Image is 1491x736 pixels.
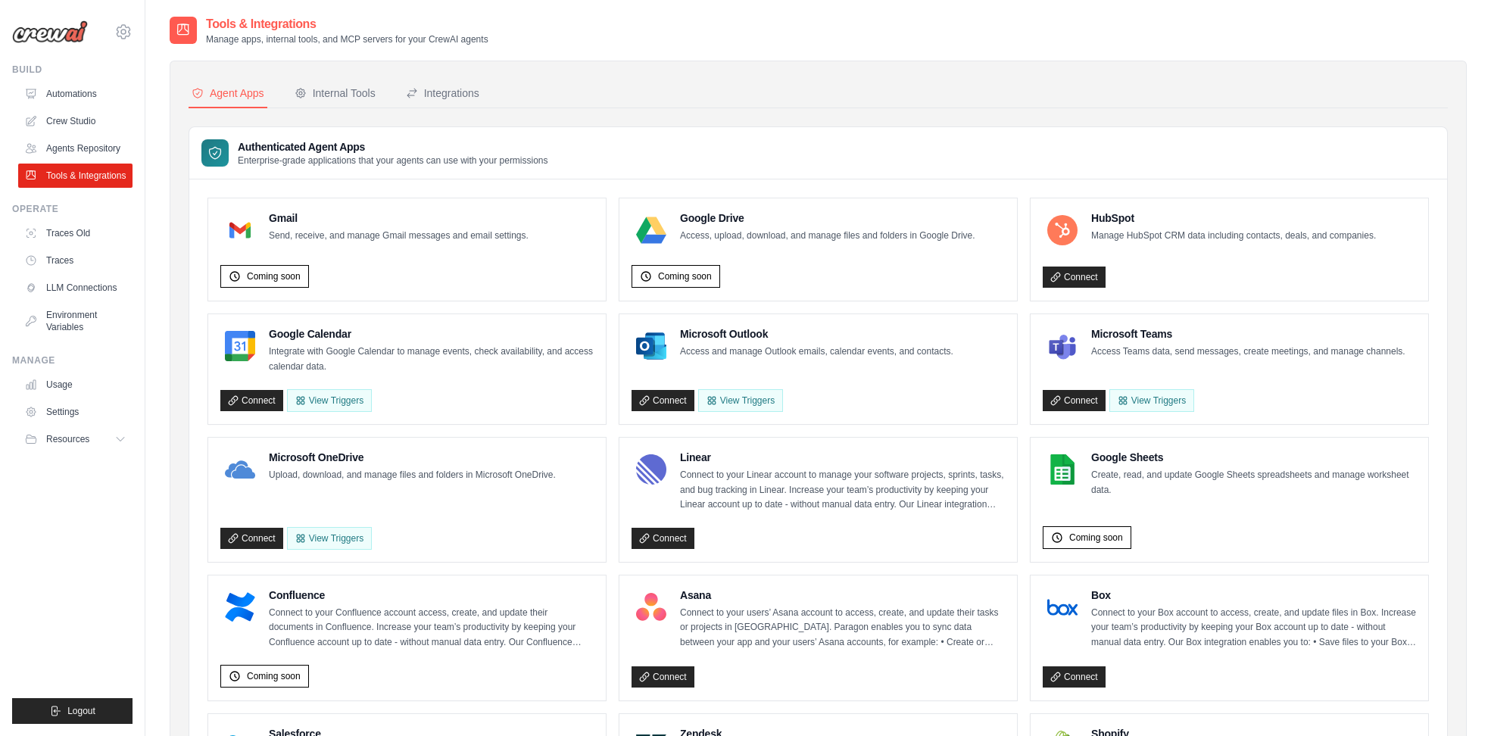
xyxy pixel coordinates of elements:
img: Gmail Logo [225,215,255,245]
a: Automations [18,82,133,106]
p: Manage HubSpot CRM data including contacts, deals, and companies. [1091,229,1376,244]
p: Connect to your users’ Asana account to access, create, and update their tasks or projects in [GE... [680,606,1005,650]
button: Internal Tools [292,80,379,108]
img: Google Drive Logo [636,215,666,245]
a: Connect [220,390,283,411]
h4: Google Drive [680,211,975,226]
a: Usage [18,373,133,397]
a: Connect [632,528,694,549]
h2: Tools & Integrations [206,15,488,33]
p: Access and manage Outlook emails, calendar events, and contacts. [680,345,953,360]
div: Operate [12,203,133,215]
: View Triggers [287,527,372,550]
p: Connect to your Confluence account access, create, and update their documents in Confluence. Incr... [269,606,594,650]
div: Internal Tools [295,86,376,101]
h4: Microsoft OneDrive [269,450,556,465]
p: Access Teams data, send messages, create meetings, and manage channels. [1091,345,1405,360]
h4: Gmail [269,211,529,226]
img: Google Sheets Logo [1047,454,1078,485]
img: Linear Logo [636,454,666,485]
: View Triggers [1109,389,1194,412]
button: Integrations [403,80,482,108]
span: Resources [46,433,89,445]
span: Logout [67,705,95,717]
img: Asana Logo [636,592,666,622]
h3: Authenticated Agent Apps [238,139,548,154]
a: LLM Connections [18,276,133,300]
div: Integrations [406,86,479,101]
div: Build [12,64,133,76]
button: Agent Apps [189,80,267,108]
p: Upload, download, and manage files and folders in Microsoft OneDrive. [269,468,556,483]
a: Agents Repository [18,136,133,161]
h4: Box [1091,588,1416,603]
button: Resources [18,427,133,451]
a: Connect [1043,666,1106,688]
p: Access, upload, download, and manage files and folders in Google Drive. [680,229,975,244]
span: Coming soon [1069,532,1123,544]
span: Coming soon [658,270,712,282]
h4: Linear [680,450,1005,465]
a: Connect [1043,390,1106,411]
a: Traces [18,248,133,273]
h4: Microsoft Teams [1091,326,1405,341]
img: Logo [12,20,88,43]
a: Connect [632,390,694,411]
p: Connect to your Linear account to manage your software projects, sprints, tasks, and bug tracking... [680,468,1005,513]
img: HubSpot Logo [1047,215,1078,245]
h4: Google Calendar [269,326,594,341]
a: Settings [18,400,133,424]
img: Microsoft Outlook Logo [636,331,666,361]
a: Connect [1043,267,1106,288]
span: Coming soon [247,670,301,682]
a: Tools & Integrations [18,164,133,188]
a: Environment Variables [18,303,133,339]
h4: Microsoft Outlook [680,326,953,341]
p: Send, receive, and manage Gmail messages and email settings. [269,229,529,244]
h4: Google Sheets [1091,450,1416,465]
img: Microsoft Teams Logo [1047,331,1078,361]
a: Connect [632,666,694,688]
img: Microsoft OneDrive Logo [225,454,255,485]
button: Logout [12,698,133,724]
div: Manage [12,354,133,366]
h4: HubSpot [1091,211,1376,226]
p: Enterprise-grade applications that your agents can use with your permissions [238,154,548,167]
button: View Triggers [287,389,372,412]
p: Connect to your Box account to access, create, and update files in Box. Increase your team’s prod... [1091,606,1416,650]
h4: Asana [680,588,1005,603]
a: Crew Studio [18,109,133,133]
p: Create, read, and update Google Sheets spreadsheets and manage worksheet data. [1091,468,1416,497]
div: Agent Apps [192,86,264,101]
a: Connect [220,528,283,549]
span: Coming soon [247,270,301,282]
p: Manage apps, internal tools, and MCP servers for your CrewAI agents [206,33,488,45]
img: Box Logo [1047,592,1078,622]
: View Triggers [698,389,783,412]
img: Confluence Logo [225,592,255,622]
a: Traces Old [18,221,133,245]
p: Integrate with Google Calendar to manage events, check availability, and access calendar data. [269,345,594,374]
img: Google Calendar Logo [225,331,255,361]
h4: Confluence [269,588,594,603]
